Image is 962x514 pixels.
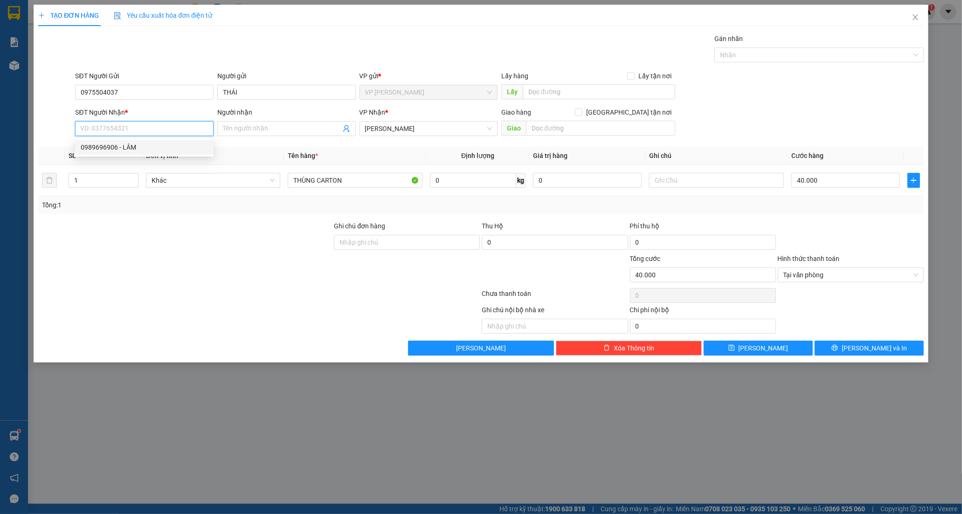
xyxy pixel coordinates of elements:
[8,8,83,30] div: VP [PERSON_NAME]
[501,72,528,80] span: Lấy hàng
[501,121,526,136] span: Giao
[582,107,675,117] span: [GEOGRAPHIC_DATA] tận nơi
[630,221,776,235] div: Phí thu hộ
[516,173,526,188] span: kg
[649,173,783,188] input: Ghi Chú
[791,152,824,159] span: Cước hàng
[831,344,838,352] span: printer
[408,341,554,356] button: [PERSON_NAME]
[42,200,371,210] div: Tổng: 1
[365,122,492,136] span: Hồ Chí Minh
[38,12,99,19] span: TẠO ĐƠN HÀNG
[739,343,789,353] span: [PERSON_NAME]
[38,12,45,19] span: plus
[75,140,214,155] div: 0989696906 - LÂM
[907,173,920,188] button: plus
[365,85,492,99] span: VP Phan Rang
[908,177,920,184] span: plus
[81,142,208,152] div: 0989696906 - LÂM
[704,341,813,356] button: save[PERSON_NAME]
[69,152,76,159] span: SL
[842,343,907,353] span: [PERSON_NAME] và In
[902,5,928,31] button: Close
[461,152,494,159] span: Định lượng
[89,40,164,53] div: 0988157478
[645,147,787,165] th: Ghi chú
[75,71,214,81] div: SĐT Người Gửi
[334,235,480,250] input: Ghi chú đơn hàng
[360,71,498,81] div: VP gửi
[89,58,103,68] span: DĐ:
[482,319,628,334] input: Nhập ghi chú
[343,125,350,132] span: user-add
[456,343,506,353] span: [PERSON_NAME]
[630,305,776,319] div: Chi phí nội bộ
[501,109,531,116] span: Giao hàng
[42,173,57,188] button: delete
[152,173,275,187] span: Khác
[89,8,111,18] span: Nhận:
[533,173,642,188] input: 0
[103,53,158,69] span: 21H LHP
[482,305,628,319] div: Ghi chú nội bộ nhà xe
[556,341,702,356] button: deleteXóa Thông tin
[614,343,654,353] span: Xóa Thông tin
[114,12,121,20] img: icon
[288,152,318,159] span: Tên hàng
[8,9,22,19] span: Gửi:
[783,268,918,282] span: Tại văn phòng
[728,344,735,352] span: save
[778,255,840,262] label: Hình thức thanh toán
[526,121,675,136] input: Dọc đường
[89,8,164,29] div: [PERSON_NAME]
[217,71,356,81] div: Người gửi
[89,29,164,40] div: [PERSON_NAME]
[481,288,629,305] div: Chưa thanh toán
[603,344,610,352] span: delete
[533,152,568,159] span: Giá trị hàng
[630,255,661,262] span: Tổng cước
[288,173,422,188] input: VD: Bàn, Ghế
[635,71,675,81] span: Lấy tận nơi
[815,341,924,356] button: printer[PERSON_NAME] và In
[482,222,503,230] span: Thu Hộ
[714,35,743,42] label: Gán nhãn
[523,84,675,99] input: Dọc đường
[75,107,214,117] div: SĐT Người Nhận
[114,12,212,19] span: Yêu cầu xuất hóa đơn điện tử
[912,14,919,21] span: close
[217,107,356,117] div: Người nhận
[334,222,385,230] label: Ghi chú đơn hàng
[360,109,386,116] span: VP Nhận
[501,84,523,99] span: Lấy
